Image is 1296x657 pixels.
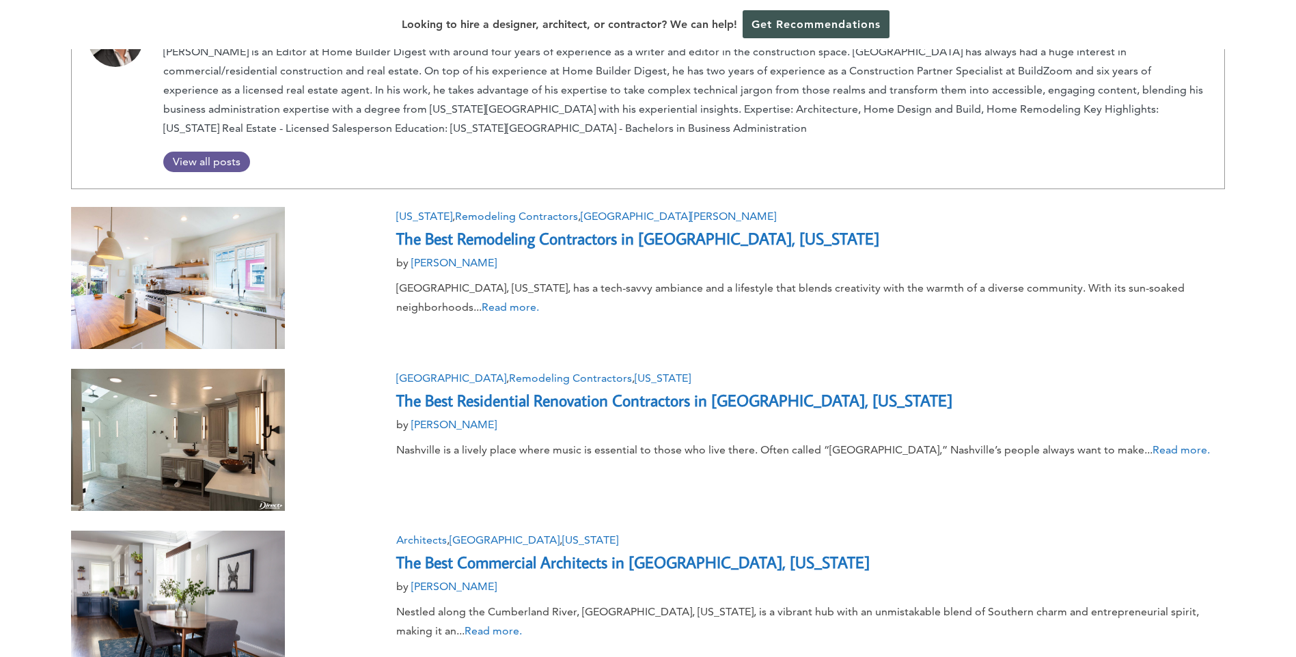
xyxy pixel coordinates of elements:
[396,210,452,223] a: [US_STATE]
[581,210,776,223] a: [GEOGRAPHIC_DATA][PERSON_NAME]
[396,227,879,249] a: The Best Remodeling Contractors in [GEOGRAPHIC_DATA], [US_STATE]
[411,418,497,431] a: [PERSON_NAME]
[396,372,691,385] span: , ,
[396,533,447,546] a: Architects
[396,418,497,431] span: by
[396,533,618,546] span: , ,
[163,152,250,172] a: View all posts
[396,389,952,410] a: The Best Residential Renovation Contractors in [GEOGRAPHIC_DATA], [US_STATE]
[396,602,1225,641] div: Nestled along the Cumberland River, [GEOGRAPHIC_DATA], [US_STATE], is a vibrant hub with an unmis...
[163,155,250,168] span: View all posts
[411,580,497,593] a: [PERSON_NAME]
[562,533,618,546] a: [US_STATE]
[396,279,1225,317] div: [GEOGRAPHIC_DATA], [US_STATE], has a tech-savvy ambiance and a lifestyle that blends creativity w...
[1153,443,1210,456] a: Read more.
[396,256,497,269] span: by
[396,580,497,593] span: by
[396,551,870,572] a: The Best Commercial Architects in [GEOGRAPHIC_DATA], [US_STATE]
[396,441,1225,460] div: Nashville is a lively place where music is essential to those who live there. Often called “[GEOG...
[635,372,691,385] a: [US_STATE]
[450,533,560,546] a: [GEOGRAPHIC_DATA]
[743,10,890,38] a: Get Recommendations
[455,210,578,223] a: Remodeling Contractors
[509,372,632,385] a: Remodeling Contractors
[465,624,522,637] a: Read more.
[163,42,1208,138] p: [PERSON_NAME] is an Editor at Home Builder Digest with around four years of experience as a write...
[482,300,539,313] a: Read more.
[411,256,497,269] a: [PERSON_NAME]
[396,372,506,385] a: [GEOGRAPHIC_DATA]
[396,210,776,223] span: , ,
